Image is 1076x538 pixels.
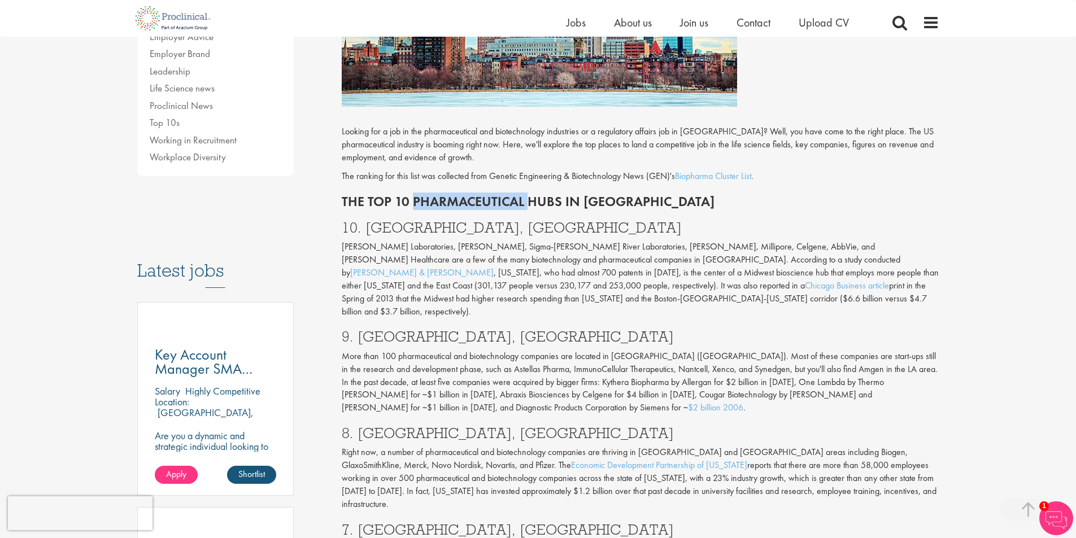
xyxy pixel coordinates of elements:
[350,266,494,278] a: [PERSON_NAME] & [PERSON_NAME]
[342,350,939,414] p: More than 100 pharmaceutical and biotechnology companies are located in [GEOGRAPHIC_DATA] ([GEOGR...
[155,348,277,376] a: Key Account Manager SMA (North)
[185,384,260,397] p: Highly Competitive
[155,345,252,392] span: Key Account Manager SMA (North)
[166,468,186,480] span: Apply
[799,15,849,30] a: Upload CV
[688,401,743,413] a: $2 billion 2006
[675,170,750,182] a: Biopharma Cluster Lis
[805,279,889,291] a: Chicago Business article
[150,82,215,94] a: Life Science news
[227,466,276,484] a: Shortlist
[571,459,747,471] a: Economic Development Partnership of [US_STATE]
[155,406,254,430] p: [GEOGRAPHIC_DATA], [GEOGRAPHIC_DATA]
[150,47,210,60] a: Employer Brand
[8,496,153,530] iframe: reCAPTCHA
[155,430,277,484] p: Are you a dynamic and strategic individual looking to drive growth and build lasting partnerships...
[342,194,939,209] h2: The Top 10 Pharmaceutical hubs in [GEOGRAPHIC_DATA]
[150,65,190,77] a: Leadership
[155,395,189,408] span: Location:
[1039,501,1073,535] img: Chatbot
[137,233,294,288] h3: Latest jobs
[614,15,652,30] a: About us
[150,99,213,112] a: Proclinical News
[150,116,180,129] a: Top 10s
[150,151,226,163] a: Workplace Diversity
[342,426,939,440] h3: 8. [GEOGRAPHIC_DATA], [GEOGRAPHIC_DATA]
[342,329,939,344] h3: 9. [GEOGRAPHIC_DATA], [GEOGRAPHIC_DATA]
[680,15,708,30] a: Join us
[737,15,770,30] a: Contact
[342,220,939,235] h3: 10. [GEOGRAPHIC_DATA], [GEOGRAPHIC_DATA]
[342,522,939,537] h3: 7. [GEOGRAPHIC_DATA], [GEOGRAPHIC_DATA]
[342,446,939,510] p: Right now, a number of pharmaceutical and biotechnology companies are thriving in [GEOGRAPHIC_DAT...
[150,134,237,146] a: Working in Recruitment
[567,15,586,30] a: Jobs
[155,466,198,484] a: Apply
[342,170,939,183] p: The ranking for this list was collected from Genetic Engineering & Biotechnology News (GEN)'s .
[155,384,180,397] span: Salary
[150,30,214,43] a: Employer Advice
[750,170,751,182] a: t
[1039,501,1049,511] span: 1
[342,125,939,164] p: Looking for a job in the pharmaceutical and biotechnology industries or a regulatory affairs job ...
[342,240,939,318] p: [PERSON_NAME] Laboratories, [PERSON_NAME], Sigma-[PERSON_NAME] River Laboratories, [PERSON_NAME],...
